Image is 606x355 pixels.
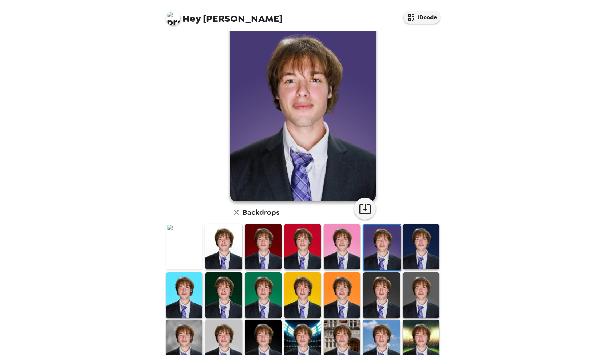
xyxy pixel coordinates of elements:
img: Original [166,224,202,269]
h6: Backdrops [243,206,279,218]
img: profile pic [166,11,181,25]
span: [PERSON_NAME] [166,7,283,24]
span: Hey [182,12,201,25]
img: user [230,19,376,201]
button: IDcode [404,11,440,24]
